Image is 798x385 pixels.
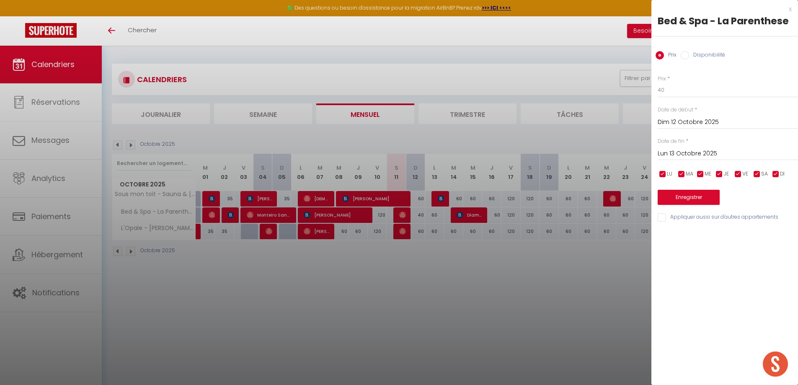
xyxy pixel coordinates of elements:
[723,170,729,178] span: JE
[763,351,788,377] div: Ouvrir le chat
[780,170,785,178] span: DI
[761,170,768,178] span: SA
[658,14,792,28] div: Bed & Spa - La Parenthese
[651,4,792,14] div: x
[658,75,666,83] label: Prix
[664,51,677,60] label: Prix
[658,106,693,114] label: Date de début
[689,51,725,60] label: Disponibilité
[705,170,711,178] span: ME
[658,190,720,205] button: Enregistrer
[686,170,693,178] span: MA
[667,170,672,178] span: LU
[742,170,748,178] span: VE
[658,137,684,145] label: Date de fin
